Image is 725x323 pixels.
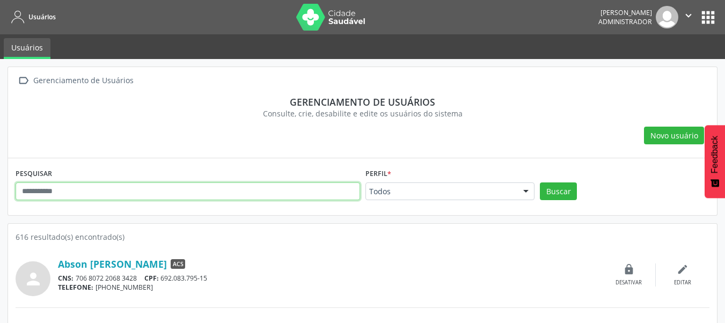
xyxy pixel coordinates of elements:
i: edit [677,263,689,275]
img: img [656,6,678,28]
div: Desativar [616,279,642,287]
label: Perfil [365,166,391,182]
label: PESQUISAR [16,166,52,182]
div: Consulte, crie, desabilite e edite os usuários do sistema [23,108,702,119]
span: Feedback [710,136,720,173]
span: CNS: [58,274,74,283]
span: Administrador [598,17,652,26]
span: Todos [369,186,513,197]
button: Feedback - Mostrar pesquisa [705,125,725,198]
button: apps [699,8,717,27]
a:  Gerenciamento de Usuários [16,73,135,89]
a: Usuários [4,38,50,59]
span: Novo usuário [650,130,698,141]
button: Buscar [540,182,577,201]
button: Novo usuário [644,127,704,145]
div: Gerenciamento de Usuários [31,73,135,89]
span: CPF: [144,274,159,283]
i:  [683,10,694,21]
i:  [16,73,31,89]
span: Usuários [28,12,56,21]
div: [PERSON_NAME] [598,8,652,17]
div: 616 resultado(s) encontrado(s) [16,231,709,243]
div: 706 8072 2068 3428 692.083.795-15 [58,274,602,283]
i: lock [623,263,635,275]
button:  [678,6,699,28]
span: ACS [171,259,185,269]
i: person [24,269,43,289]
span: TELEFONE: [58,283,93,292]
div: Editar [674,279,691,287]
a: Abson [PERSON_NAME] [58,258,167,270]
div: [PHONE_NUMBER] [58,283,602,292]
div: Gerenciamento de usuários [23,96,702,108]
a: Usuários [8,8,56,26]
